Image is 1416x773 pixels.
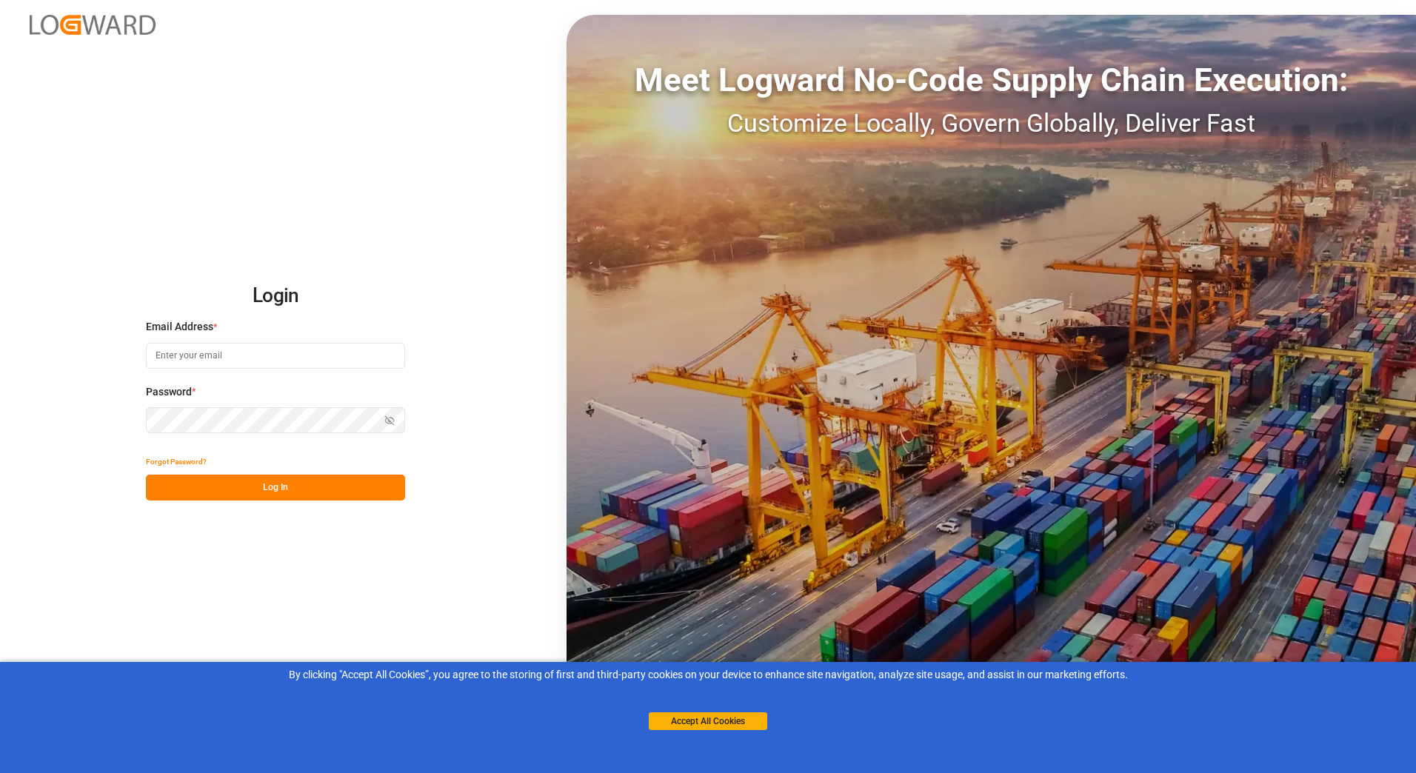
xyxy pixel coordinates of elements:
button: Log In [146,475,405,501]
button: Forgot Password? [146,449,207,475]
div: Customize Locally, Govern Globally, Deliver Fast [567,104,1416,142]
div: Meet Logward No-Code Supply Chain Execution: [567,56,1416,104]
input: Enter your email [146,343,405,369]
div: By clicking "Accept All Cookies”, you agree to the storing of first and third-party cookies on yo... [10,667,1406,683]
span: Password [146,384,192,400]
h2: Login [146,272,405,320]
button: Accept All Cookies [649,712,767,730]
span: Email Address [146,319,213,335]
img: Logward_new_orange.png [30,15,156,35]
